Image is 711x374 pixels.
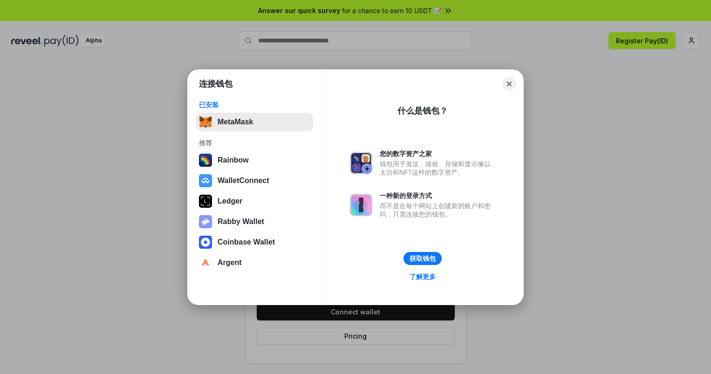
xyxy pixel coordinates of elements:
button: Rabby Wallet [196,212,313,231]
button: Ledger [196,192,313,211]
img: svg+xml,%3Csvg%20width%3D%2228%22%20height%3D%2228%22%20viewBox%3D%220%200%2028%2028%22%20fill%3D... [199,174,212,187]
div: Rainbow [218,156,249,164]
img: svg+xml,%3Csvg%20xmlns%3D%22http%3A%2F%2Fwww.w3.org%2F2000%2Fsvg%22%20fill%3D%22none%22%20viewBox... [199,215,212,228]
div: 而不是在每个网站上创建新的账户和密码，只需连接您的钱包。 [380,202,495,218]
img: svg+xml,%3Csvg%20width%3D%2228%22%20height%3D%2228%22%20viewBox%3D%220%200%2028%2028%22%20fill%3D... [199,236,212,249]
div: 获取钱包 [410,254,436,263]
button: Close [503,77,516,90]
a: 了解更多 [404,271,441,283]
button: Rainbow [196,151,313,170]
button: Coinbase Wallet [196,233,313,252]
button: WalletConnect [196,171,313,190]
button: 获取钱包 [403,252,442,265]
img: svg+xml,%3Csvg%20fill%3D%22none%22%20height%3D%2233%22%20viewBox%3D%220%200%2035%2033%22%20width%... [199,116,212,129]
div: Argent [218,258,242,267]
h1: 连接钱包 [199,78,232,89]
img: svg+xml,%3Csvg%20width%3D%2228%22%20height%3D%2228%22%20viewBox%3D%220%200%2028%2028%22%20fill%3D... [199,256,212,269]
div: 推荐 [199,139,310,147]
div: Rabby Wallet [218,218,264,226]
button: MetaMask [196,113,313,131]
div: 一种新的登录方式 [380,191,495,200]
img: svg+xml,%3Csvg%20width%3D%22120%22%20height%3D%22120%22%20viewBox%3D%220%200%20120%20120%22%20fil... [199,154,212,167]
button: Argent [196,253,313,272]
div: WalletConnect [218,177,269,185]
img: svg+xml,%3Csvg%20xmlns%3D%22http%3A%2F%2Fwww.w3.org%2F2000%2Fsvg%22%20fill%3D%22none%22%20viewBox... [350,152,372,174]
div: 钱包用于发送、接收、存储和显示像以太坊和NFT这样的数字资产。 [380,160,495,177]
div: 已安装 [199,101,310,109]
div: Ledger [218,197,242,205]
img: svg+xml,%3Csvg%20xmlns%3D%22http%3A%2F%2Fwww.w3.org%2F2000%2Fsvg%22%20width%3D%2228%22%20height%3... [199,195,212,208]
div: MetaMask [218,118,253,126]
div: Coinbase Wallet [218,238,275,246]
div: 什么是钱包？ [397,105,448,116]
div: 了解更多 [410,272,436,281]
img: svg+xml,%3Csvg%20xmlns%3D%22http%3A%2F%2Fwww.w3.org%2F2000%2Fsvg%22%20fill%3D%22none%22%20viewBox... [350,194,372,216]
div: 您的数字资产之家 [380,150,495,158]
